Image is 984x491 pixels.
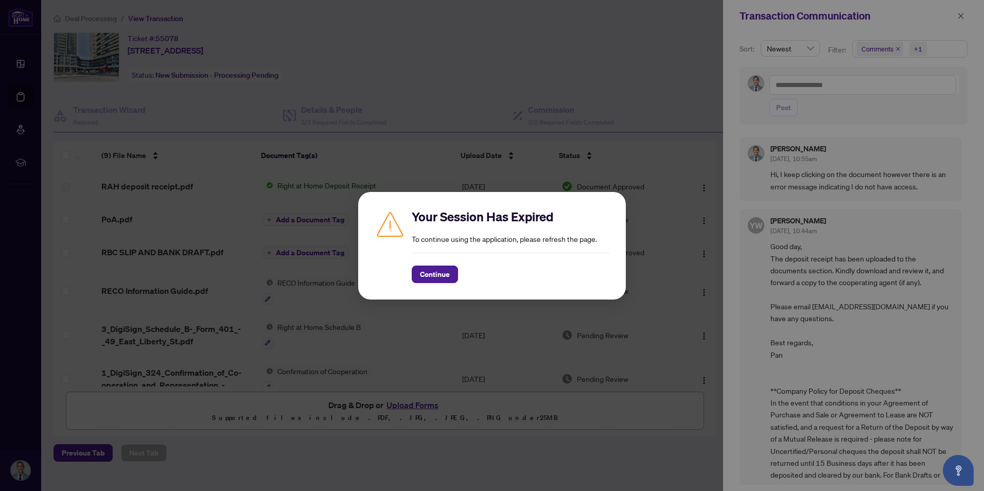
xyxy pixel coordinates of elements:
img: Caution icon [375,208,406,239]
div: To continue using the application, please refresh the page. [412,208,609,283]
h2: Your Session Has Expired [412,208,609,225]
button: Open asap [943,455,974,486]
button: Continue [412,266,458,283]
span: Continue [420,266,450,283]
